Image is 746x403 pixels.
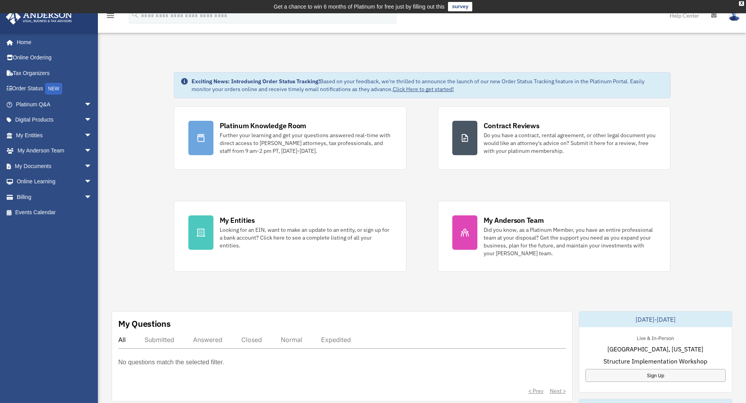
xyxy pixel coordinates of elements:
div: Based on your feedback, we're thrilled to announce the launch of our new Order Status Tracking fe... [191,77,664,93]
a: Home [5,34,100,50]
a: Billingarrow_drop_down [5,189,104,205]
span: arrow_drop_down [84,97,100,113]
a: My Anderson Team Did you know, as a Platinum Member, you have an entire professional team at your... [438,201,670,272]
a: Order StatusNEW [5,81,104,97]
div: Submitted [145,336,174,344]
div: Closed [241,336,262,344]
a: Tax Organizers [5,65,104,81]
i: menu [106,11,115,20]
div: Did you know, as a Platinum Member, you have an entire professional team at your disposal? Get th... [484,226,656,257]
p: No questions match the selected filter. [118,357,224,368]
a: survey [448,2,472,11]
div: [DATE]-[DATE] [579,312,732,327]
strong: Exciting News: Introducing Order Status Tracking! [191,78,320,85]
a: My Documentsarrow_drop_down [5,158,104,174]
i: search [131,11,139,19]
a: My Anderson Teamarrow_drop_down [5,143,104,159]
a: My Entitiesarrow_drop_down [5,127,104,143]
div: My Questions [118,318,171,330]
a: Sign Up [585,369,726,382]
img: User Pic [728,10,740,21]
span: arrow_drop_down [84,174,100,190]
span: [GEOGRAPHIC_DATA], [US_STATE] [607,344,703,354]
a: Events Calendar [5,205,104,220]
div: Contract Reviews [484,121,540,131]
div: Normal [281,336,302,344]
span: Structure Implementation Workshop [603,356,707,366]
div: Live & In-Person [630,333,680,342]
div: My Entities [220,215,255,225]
a: Online Learningarrow_drop_down [5,174,104,190]
span: arrow_drop_down [84,112,100,128]
a: Platinum Q&Aarrow_drop_down [5,97,104,112]
span: arrow_drop_down [84,143,100,159]
a: Online Ordering [5,50,104,66]
a: menu [106,14,115,20]
img: Anderson Advisors Platinum Portal [4,9,74,25]
div: NEW [45,83,62,95]
div: Answered [193,336,222,344]
span: arrow_drop_down [84,158,100,174]
a: My Entities Looking for an EIN, want to make an update to an entity, or sign up for a bank accoun... [174,201,406,272]
div: Get a chance to win 6 months of Platinum for free just by filling out this [274,2,445,11]
a: Digital Productsarrow_drop_down [5,112,104,128]
a: Contract Reviews Do you have a contract, rental agreement, or other legal document you would like... [438,106,670,170]
div: Looking for an EIN, want to make an update to an entity, or sign up for a bank account? Click her... [220,226,392,249]
div: Further your learning and get your questions answered real-time with direct access to [PERSON_NAM... [220,131,392,155]
a: Click Here to get started! [393,86,454,93]
a: Platinum Knowledge Room Further your learning and get your questions answered real-time with dire... [174,106,406,170]
span: arrow_drop_down [84,189,100,205]
div: My Anderson Team [484,215,544,225]
div: All [118,336,126,344]
div: Expedited [321,336,351,344]
div: Do you have a contract, rental agreement, or other legal document you would like an attorney's ad... [484,131,656,155]
div: Platinum Knowledge Room [220,121,307,131]
div: close [739,1,744,6]
span: arrow_drop_down [84,127,100,143]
